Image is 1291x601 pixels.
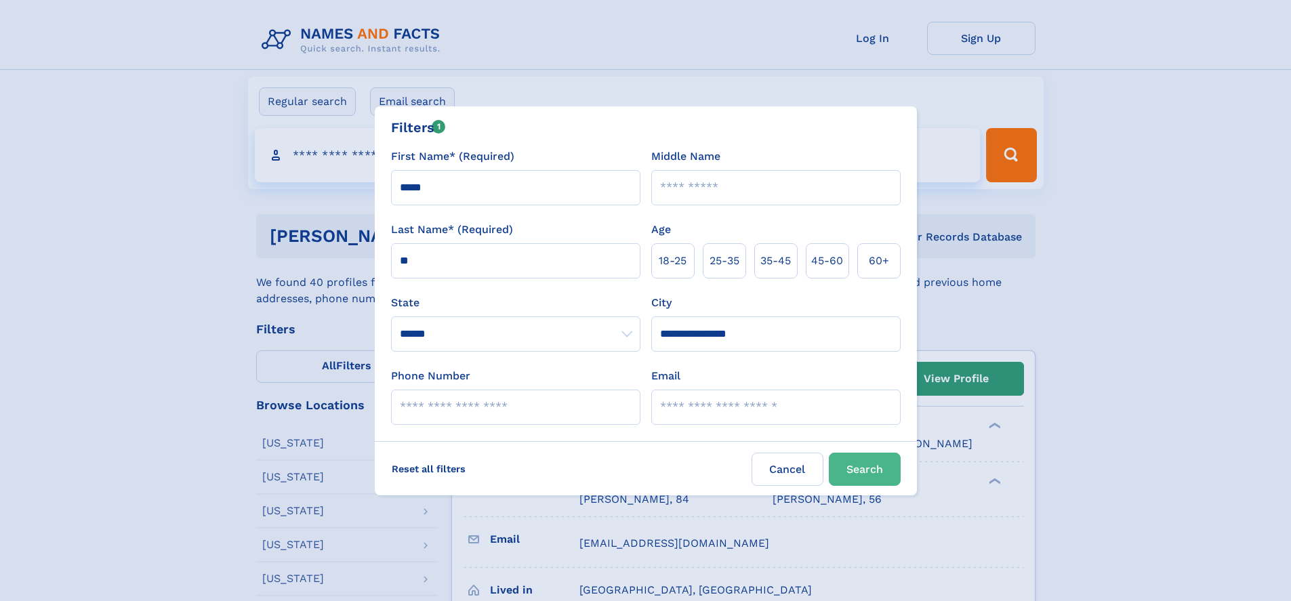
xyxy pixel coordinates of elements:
[710,253,739,269] span: 25‑35
[391,368,470,384] label: Phone Number
[811,253,843,269] span: 45‑60
[651,222,671,238] label: Age
[383,453,474,485] label: Reset all filters
[651,295,672,311] label: City
[829,453,901,486] button: Search
[391,148,514,165] label: First Name* (Required)
[391,117,446,138] div: Filters
[760,253,791,269] span: 35‑45
[752,453,823,486] label: Cancel
[651,368,680,384] label: Email
[651,148,720,165] label: Middle Name
[391,222,513,238] label: Last Name* (Required)
[391,295,640,311] label: State
[869,253,889,269] span: 60+
[659,253,687,269] span: 18‑25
